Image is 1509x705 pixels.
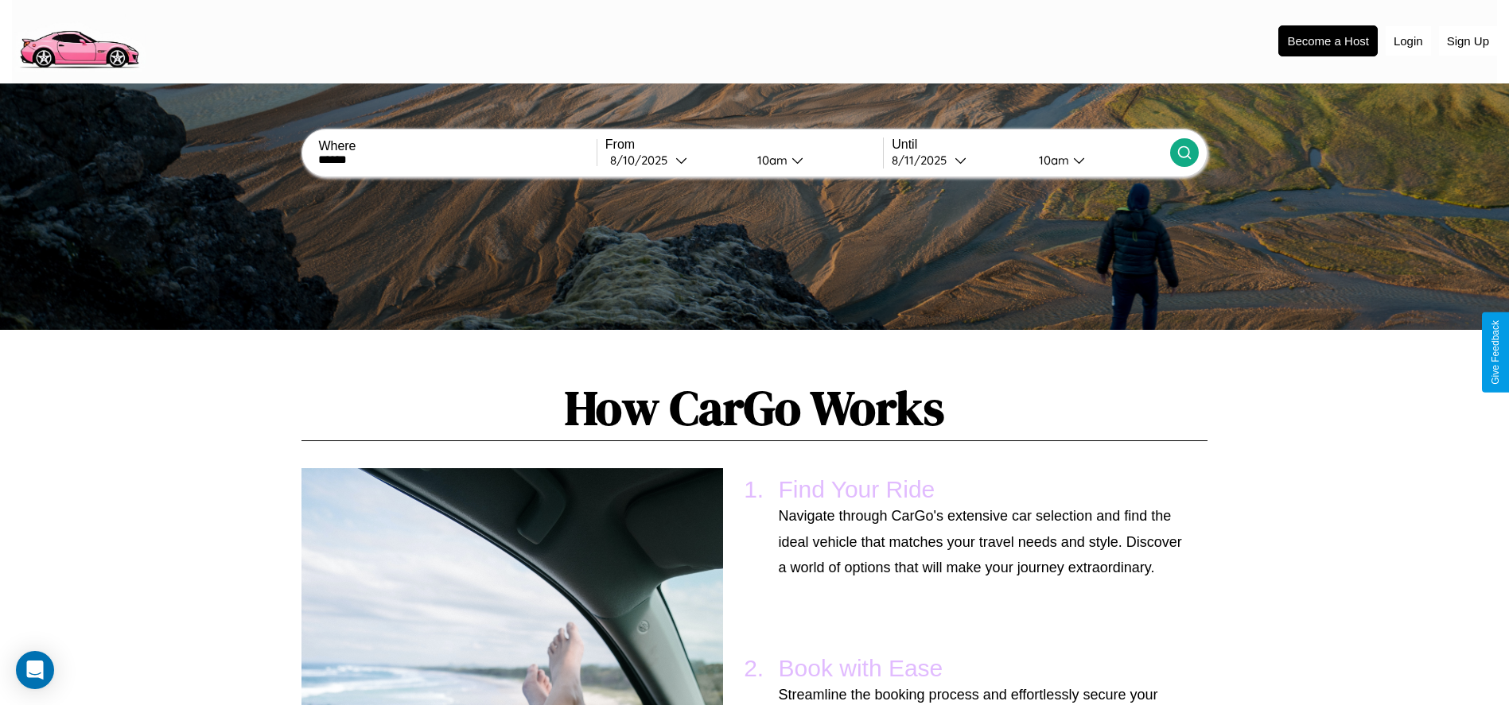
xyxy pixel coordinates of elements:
[16,651,54,689] div: Open Intercom Messenger
[779,503,1184,580] p: Navigate through CarGo's extensive car selection and find the ideal vehicle that matches your tra...
[1031,153,1073,168] div: 10am
[892,138,1169,152] label: Until
[771,468,1192,588] li: Find Your Ride
[605,138,883,152] label: From
[12,6,146,72] img: logo
[892,153,955,168] div: 8 / 11 / 2025
[610,153,675,168] div: 8 / 10 / 2025
[749,153,791,168] div: 10am
[1026,152,1170,169] button: 10am
[605,152,745,169] button: 8/10/2025
[301,375,1207,441] h1: How CarGo Works
[1439,26,1497,56] button: Sign Up
[1490,320,1501,385] div: Give Feedback
[1386,26,1431,56] button: Login
[1278,25,1378,56] button: Become a Host
[318,139,596,153] label: Where
[745,152,884,169] button: 10am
